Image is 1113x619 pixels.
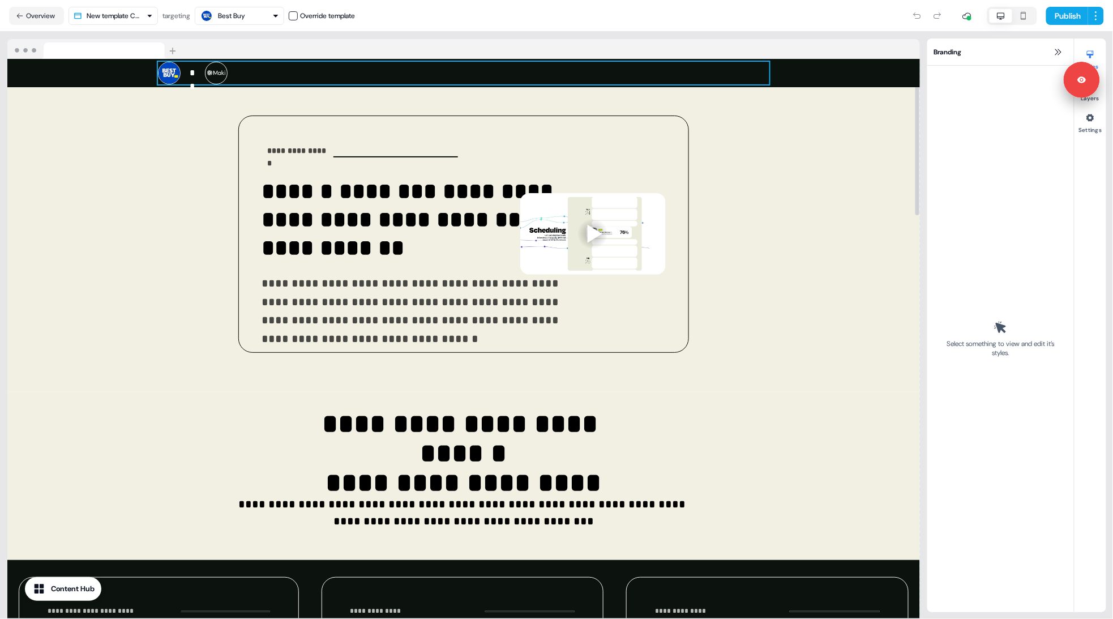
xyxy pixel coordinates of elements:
[9,7,64,25] button: Overview
[7,39,181,59] img: Browser topbar
[218,10,245,22] div: Best Buy
[25,577,101,601] button: Content Hub
[927,39,1074,66] div: Branding
[87,10,142,22] div: New template Copy
[195,7,284,25] button: Best Buy
[1075,45,1106,70] button: Styles
[1046,7,1088,25] button: Publish
[943,339,1058,357] div: Select something to view and edit it’s styles.
[300,10,355,22] div: Override template
[162,10,190,22] div: targeting
[1075,109,1106,134] button: Settings
[51,583,95,595] div: Content Hub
